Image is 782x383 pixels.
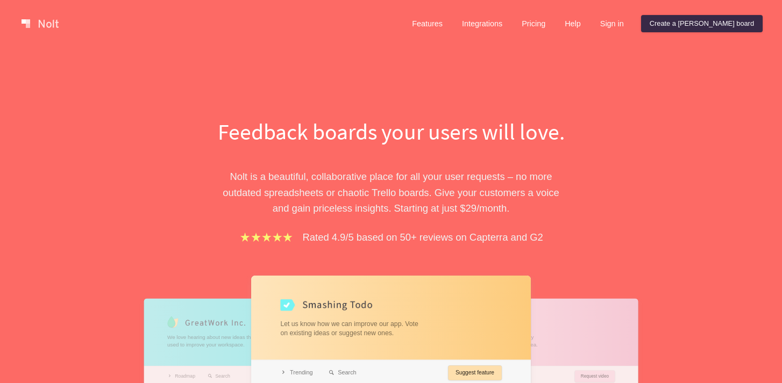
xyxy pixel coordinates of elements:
[592,15,632,32] a: Sign in
[641,15,763,32] a: Create a [PERSON_NAME] board
[205,169,577,216] p: Nolt is a beautiful, collaborative place for all your user requests – no more outdated spreadshee...
[403,15,451,32] a: Features
[453,15,511,32] a: Integrations
[239,231,294,243] img: stars.b067e34983.png
[556,15,589,32] a: Help
[513,15,554,32] a: Pricing
[303,229,543,245] p: Rated 4.9/5 based on 50+ reviews on Capterra and G2
[205,116,577,147] h1: Feedback boards your users will love.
